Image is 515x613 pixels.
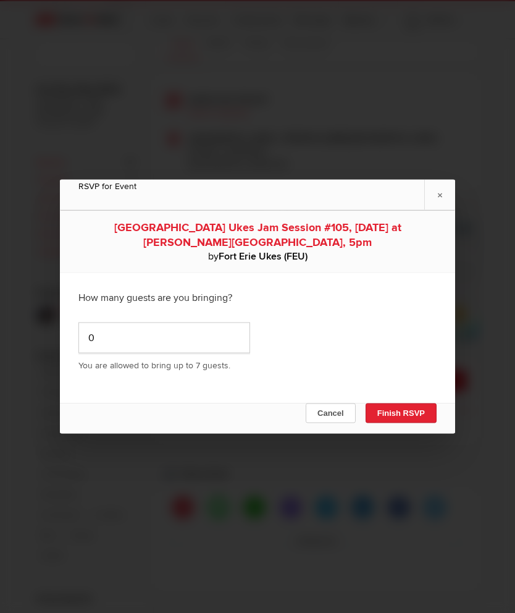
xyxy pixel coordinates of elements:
p: You are allowed to bring up to 7 guests. [78,360,437,372]
div: How many guests are you bringing? [78,282,437,313]
div: [GEOGRAPHIC_DATA] Ukes Jam Session #105, [DATE] at [PERSON_NAME][GEOGRAPHIC_DATA], 5pm [78,220,437,250]
button: Finish RSVP [366,404,437,423]
div: by [78,250,437,263]
button: Cancel [306,404,356,423]
div: RSVP for Event [78,180,437,193]
a: × [424,180,455,210]
b: Fort Erie Ukes (FEU) [219,250,308,263]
